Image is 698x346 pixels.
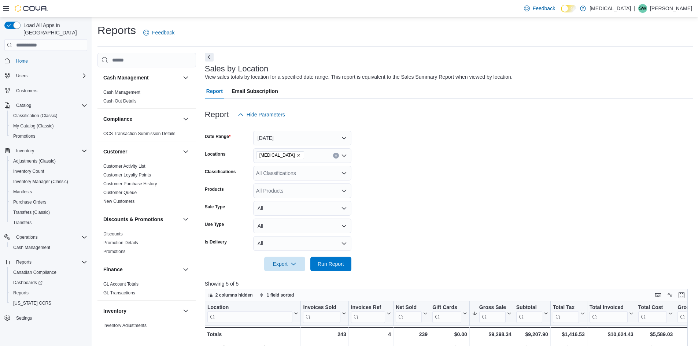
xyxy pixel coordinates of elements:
[97,23,136,38] h1: Reports
[13,56,87,65] span: Home
[7,217,90,228] button: Transfers
[665,291,674,300] button: Display options
[256,291,297,300] button: 1 field sorted
[396,304,428,323] button: Net Sold
[7,207,90,217] button: Transfers (Classic)
[103,240,138,245] a: Promotion Details
[264,257,305,271] button: Export
[13,269,56,275] span: Canadian Compliance
[103,190,137,195] a: Customer Queue
[351,304,385,323] div: Invoices Ref
[103,148,180,155] button: Customer
[1,232,90,242] button: Operations
[638,304,667,323] div: Total Cost
[10,208,87,217] span: Transfers (Classic)
[10,187,87,196] span: Manifests
[1,55,90,66] button: Home
[677,291,686,300] button: Enter fullscreen
[13,179,68,185] span: Inventory Manager (Classic)
[13,146,37,155] button: Inventory
[10,198,49,207] a: Purchase Orders
[10,157,59,165] a: Adjustments (Classic)
[103,90,140,95] a: Cash Management
[103,281,139,287] span: GL Account Totals
[103,181,157,186] a: Customer Purchase History
[103,290,135,295] a: GL Transactions
[103,98,137,104] span: Cash Out Details
[103,98,137,104] a: Cash Out Details
[16,315,32,321] span: Settings
[205,53,214,62] button: Next
[7,131,90,141] button: Promotions
[207,304,292,311] div: Location
[10,243,53,252] a: Cash Management
[341,153,347,159] button: Open list of options
[533,5,555,12] span: Feedback
[561,5,576,12] input: Dark Mode
[103,231,123,237] a: Discounts
[10,268,87,277] span: Canadian Compliance
[13,158,56,164] span: Adjustments (Classic)
[638,330,673,339] div: $5,589.03
[267,292,294,298] span: 1 field sorted
[181,306,190,315] button: Inventory
[310,257,351,271] button: Run Report
[13,86,40,95] a: Customers
[103,266,180,273] button: Finance
[103,231,123,237] span: Discounts
[103,249,126,254] a: Promotions
[396,330,428,339] div: 239
[103,198,134,204] span: New Customers
[10,157,87,165] span: Adjustments (Classic)
[13,146,87,155] span: Inventory
[516,304,542,311] div: Subtotal
[590,330,634,339] div: $10,624.43
[333,153,339,159] button: Clear input
[13,189,32,195] span: Manifests
[13,233,41,242] button: Operations
[10,187,35,196] a: Manifests
[341,188,347,194] button: Open list of options
[7,176,90,187] button: Inventory Manager (Classic)
[206,84,223,98] span: Report
[13,220,32,226] span: Transfers
[472,330,512,339] div: $9,298.34
[97,230,196,259] div: Discounts & Promotions
[103,115,180,123] button: Compliance
[269,257,301,271] span: Export
[516,330,548,339] div: $9,207.90
[590,4,631,13] p: [MEDICAL_DATA]
[10,111,87,120] span: Classification (Classic)
[7,166,90,176] button: Inventory Count
[103,131,176,137] span: OCS Transaction Submission Details
[103,216,163,223] h3: Discounts & Promotions
[10,177,87,186] span: Inventory Manager (Classic)
[634,4,635,13] p: |
[256,151,304,159] span: Muse
[396,304,422,311] div: Net Sold
[590,304,634,323] button: Total Invoiced
[10,122,57,130] a: My Catalog (Classic)
[1,100,90,111] button: Catalog
[13,113,58,119] span: Classification (Classic)
[253,236,351,251] button: All
[205,280,693,287] p: Showing 5 of 5
[205,186,224,192] label: Products
[207,304,292,323] div: Location
[13,71,87,80] span: Users
[341,170,347,176] button: Open list of options
[351,330,391,339] div: 4
[103,323,147,328] span: Inventory Adjustments
[103,115,132,123] h3: Compliance
[7,278,90,288] a: Dashboards
[7,298,90,308] button: [US_STATE] CCRS
[97,162,196,209] div: Customer
[181,147,190,156] button: Customer
[16,259,32,265] span: Reports
[97,129,196,141] div: Compliance
[13,209,50,215] span: Transfers (Classic)
[7,156,90,166] button: Adjustments (Classic)
[235,107,288,122] button: Hide Parameters
[103,74,149,81] h3: Cash Management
